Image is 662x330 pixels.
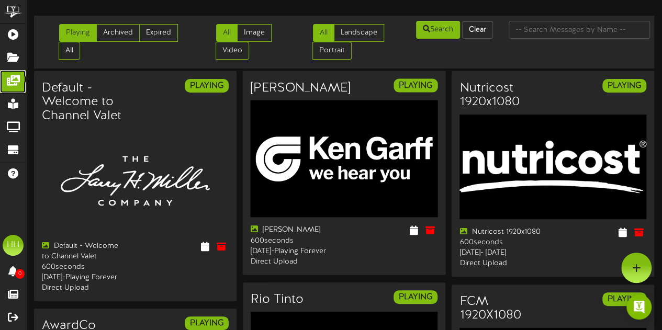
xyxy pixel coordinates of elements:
strong: PLAYING [399,292,432,302]
div: Direct Upload [459,258,545,269]
a: Playing [59,24,97,42]
h3: [PERSON_NAME] [251,81,351,95]
img: 0b8dfa39-24b6-4d5c-b4e3-8d3cae769996lhmco_suitelogo_16x9.png [42,128,229,233]
button: Clear [462,21,493,39]
div: [DATE] - Playing Forever [251,246,336,257]
a: All [216,24,238,42]
div: 600 seconds [459,237,545,248]
a: All [59,42,80,60]
a: Landscape [334,24,384,42]
input: -- Search Messages by Name -- [509,21,650,39]
img: cc92a30d-cb63-426e-9504-b4832c87480fkengarff1.png [251,100,438,218]
strong: PLAYING [608,294,641,304]
h3: Default - Welcome to Channel Valet [42,82,127,123]
div: 600 seconds [251,236,336,246]
div: Direct Upload [251,257,336,267]
div: Default - Welcome to Channel Valet [42,241,127,262]
a: Video [216,42,249,60]
a: All [313,24,334,42]
strong: PLAYING [608,81,641,90]
strong: PLAYING [190,81,223,90]
strong: PLAYING [399,81,432,90]
button: Search [416,21,460,39]
div: Nutricost 1920x1080 [459,227,545,237]
h3: Rio Tinto [251,293,304,306]
div: [PERSON_NAME] [251,225,336,236]
div: [DATE] - [DATE] [459,248,545,258]
img: 881bc3e1-c035-4d1f-9afc-1394f069b327.png [459,115,646,220]
div: HH [3,235,24,256]
h3: FCM 1920X1080 [459,295,545,323]
span: 0 [15,269,25,279]
div: Direct Upload [42,283,127,293]
a: Portrait [312,42,352,60]
strong: PLAYING [190,318,223,328]
a: Archived [96,24,140,42]
div: Open Intercom Messenger [626,294,652,320]
div: 600 seconds [42,262,127,272]
h3: Nutricost 1920x1080 [459,82,545,109]
a: Image [237,24,272,42]
a: Expired [139,24,178,42]
div: [DATE] - Playing Forever [42,272,127,283]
